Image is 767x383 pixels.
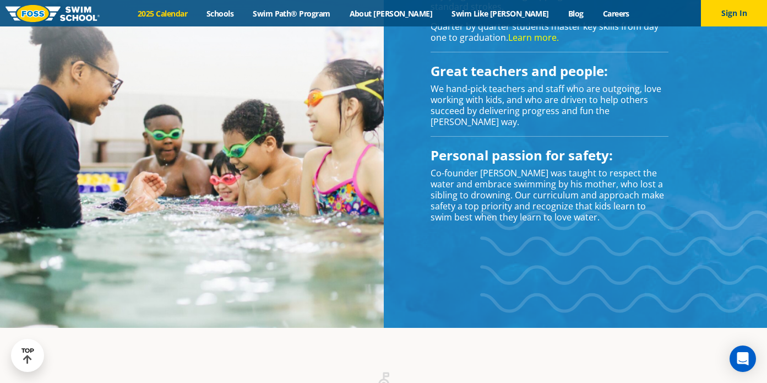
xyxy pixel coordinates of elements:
[508,31,559,44] a: Learn more.
[340,8,442,19] a: About [PERSON_NAME]
[431,62,608,80] span: Great teachers and people:
[431,168,668,223] p: Co-founder [PERSON_NAME] was taught to respect the water and embrace swimming by his mother, who ...
[431,146,613,164] span: Personal passion for safety:
[243,8,340,19] a: Swim Path® Program
[558,8,593,19] a: Blog
[6,5,100,22] img: FOSS Swim School Logo
[197,8,243,19] a: Schools
[431,83,668,127] p: We hand-pick teachers and staff who are outgoing, love working with kids, and who are driven to h...
[21,347,34,364] div: TOP
[593,8,639,19] a: Careers
[128,8,197,19] a: 2025 Calendar
[442,8,559,19] a: Swim Like [PERSON_NAME]
[431,21,668,43] p: Quarter by quarter students master key skills from day one to graduation.
[730,346,756,372] div: Open Intercom Messenger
